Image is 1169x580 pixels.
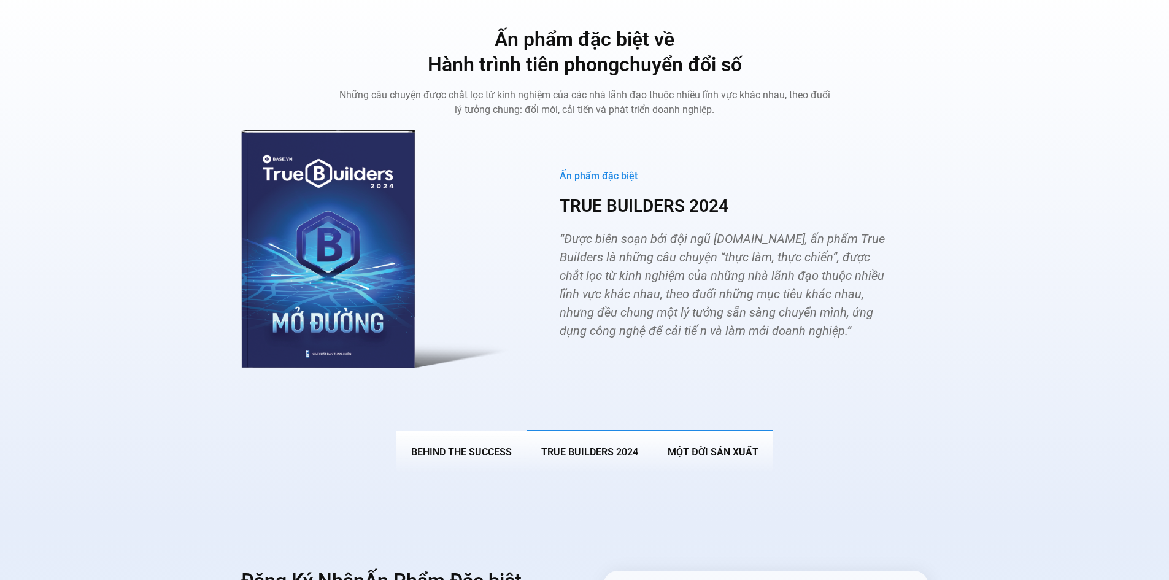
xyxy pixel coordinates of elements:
[668,446,758,458] span: MỘT ĐỜI SẢN XUẤT
[560,170,893,183] div: Ấn phẩm đặc biệt
[541,446,638,458] span: True Builders 2024
[339,27,830,78] h2: Ấn phẩm đặc biệt về Hành trình tiên phong
[560,195,893,217] h3: TRUE BUILDERS 2024
[241,130,928,473] div: Các tab. Mở mục bằng phím Enter hoặc Space, đóng bằng phím Esc và di chuyển bằng các phím mũi tên.
[560,231,885,338] span: “Được biên soạn bởi đội ngũ [DOMAIN_NAME], ấn phẩm True Builders là những câu chuyện “thực làm, t...
[411,446,512,458] span: BEHIND THE SUCCESS
[339,88,830,117] p: Những câu chuyện được chắt lọc từ kinh nghiệm của các nhà lãnh đạo thuộc nhiều lĩnh vực khác nhau...
[619,53,742,76] span: chuyển đổi số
